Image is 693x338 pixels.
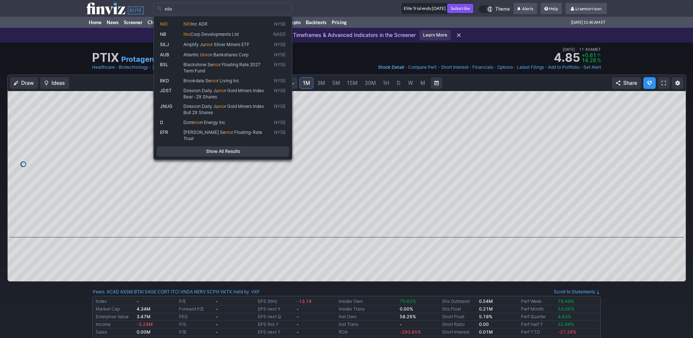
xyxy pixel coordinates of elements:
[94,321,135,328] td: Income
[519,298,556,305] td: Perf Week
[393,77,404,89] a: D
[183,62,213,67] span: Blackstone Se
[218,88,225,93] span: nio
[472,64,493,71] a: Financials
[120,288,133,296] a: AXSM
[582,57,596,63] span: 14.28
[495,5,510,13] span: Theme
[137,314,151,319] b: 3.47M
[344,77,361,89] a: 15M
[517,64,544,71] a: Latest Filings
[183,31,190,37] span: Nio
[160,42,169,47] span: SILJ
[119,64,148,71] a: Biotechnology
[92,64,115,71] a: Healthcare
[303,80,310,86] span: 1M
[160,148,286,155] span: Show All Results
[408,64,437,70] span: Compare Perf.
[216,322,218,327] b: -
[517,64,544,70] span: Latest Filings
[183,88,218,93] span: Direxion Daily Ju
[612,77,641,89] button: Share
[183,120,194,125] span: Domi
[400,298,416,304] span: 75.62%
[183,78,211,83] span: Brookdale Se
[180,288,193,296] a: VNDA
[479,314,492,319] a: 5.19%
[297,322,299,327] b: -
[194,288,206,296] a: NERV
[545,64,547,71] span: •
[225,129,232,135] span: nio
[274,78,286,84] span: NYSE
[514,64,516,71] span: •
[216,306,218,312] b: -
[297,329,299,335] b: -
[178,328,214,336] td: P/B
[104,17,121,28] a: News
[380,77,392,89] a: 1H
[274,62,286,74] span: NYSE
[115,64,118,71] span: •
[541,3,562,15] a: Help
[137,329,151,335] b: 0.00M
[297,314,299,319] b: -
[230,31,416,39] p: Introducing Intraday Timeframes & Advanced Indicators in the Screener
[194,120,200,125] span: nio
[256,305,295,313] td: EPS next Y
[417,77,429,89] a: M
[152,64,197,71] a: [GEOGRAPHIC_DATA]
[597,57,601,63] span: %
[183,21,191,27] span: NIO
[145,17,164,28] a: Charts
[479,329,493,335] a: 0.01M
[256,328,295,336] td: EPS next Y
[337,305,398,313] td: Insider Trans
[297,298,312,304] span: -13.14
[94,313,135,321] td: Enterprise Value
[365,80,376,86] span: 30M
[558,314,571,319] span: 4.83%
[303,17,329,28] a: Backtests
[157,288,170,296] a: CORT
[160,129,168,135] span: EFR
[580,64,583,71] span: •
[329,17,349,28] a: Pricing
[207,288,219,296] a: SCPH
[497,64,513,71] a: Options
[21,79,34,87] span: Draw
[571,17,605,28] span: [DATE] 11:40 AM ET
[419,30,451,40] a: Learn More
[216,298,218,304] b: -
[160,62,168,67] span: BSL
[400,314,416,319] b: 58.26%
[92,52,119,64] h1: PTIX
[178,313,214,321] td: PEG
[576,47,578,52] span: •
[52,79,65,87] span: Ideas
[441,64,468,71] a: Short Interest
[558,329,576,335] span: -27.26%
[337,298,398,305] td: Insider Own
[274,42,286,48] span: NYSE
[329,77,343,89] a: 5M
[558,322,574,327] span: 32.99%
[583,64,601,71] a: Set Alert
[479,5,510,13] a: Theme
[479,306,493,312] b: 0.21M
[378,64,404,70] span: Stock Detail
[121,54,222,64] a: Protagenic Therapeutics Inc
[441,305,477,313] td: Shs Float
[121,17,145,28] a: Screener
[400,329,421,335] span: -293.85%
[160,78,169,83] span: BKD
[190,31,239,37] span: Corp Developments Ltd
[431,77,442,89] button: Range
[337,321,398,328] td: Inst Trans
[514,3,537,15] a: Alerts
[157,146,289,157] a: Show All Results
[658,77,670,89] a: Fullscreen
[479,322,489,327] b: 0.00
[191,21,207,27] span: Inc ADR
